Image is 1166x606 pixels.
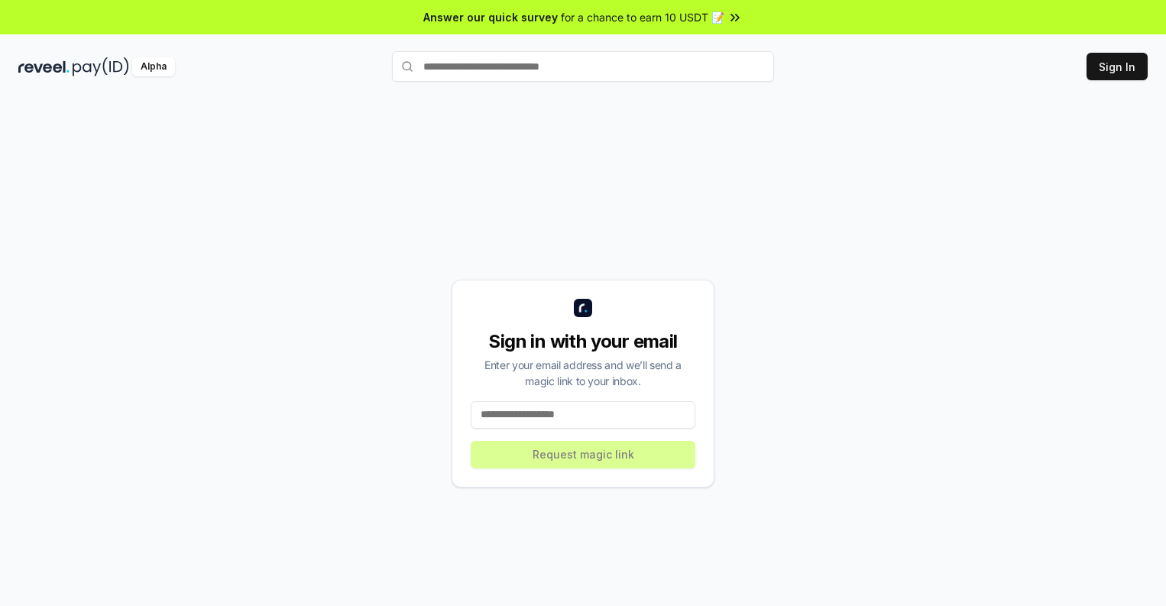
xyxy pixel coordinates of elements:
[574,299,592,317] img: logo_small
[423,9,558,25] span: Answer our quick survey
[471,357,695,389] div: Enter your email address and we’ll send a magic link to your inbox.
[471,329,695,354] div: Sign in with your email
[18,57,70,76] img: reveel_dark
[561,9,724,25] span: for a chance to earn 10 USDT 📝
[73,57,129,76] img: pay_id
[132,57,175,76] div: Alpha
[1087,53,1148,80] button: Sign In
